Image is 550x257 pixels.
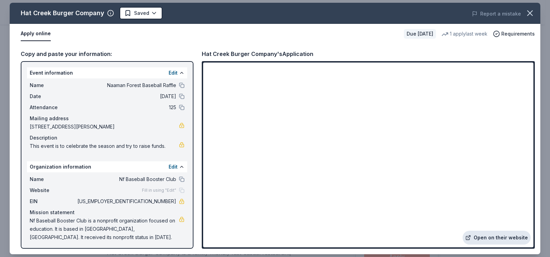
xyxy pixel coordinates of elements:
span: [STREET_ADDRESS][PERSON_NAME] [30,123,179,131]
span: 125 [76,103,176,112]
button: Report a mistake [472,10,521,18]
span: Website [30,186,76,194]
div: Hat Creek Burger Company's Application [202,49,313,58]
button: Edit [169,69,178,77]
button: Saved [120,7,162,19]
div: Hat Creek Burger Company [21,8,104,19]
span: Attendance [30,103,76,112]
span: Name [30,81,76,89]
div: Mailing address [30,114,184,123]
div: Description [30,134,184,142]
div: Due [DATE] [404,29,436,39]
span: EIN [30,197,76,206]
div: Mission statement [30,208,184,217]
button: Edit [169,163,178,171]
div: Organization information [27,161,187,172]
div: Copy and paste your information: [21,49,193,58]
span: [DATE] [76,92,176,101]
button: Apply online [21,27,51,41]
span: Saved [134,9,149,17]
span: Date [30,92,76,101]
span: Requirements [501,30,535,38]
a: Open on their website [463,231,531,245]
span: Nf Baseball Booster Club is a nonprofit organization focused on education. It is based in [GEOGRA... [30,217,179,241]
span: Fill in using "Edit" [142,188,176,193]
span: Nf Baseball Booster Club [76,175,176,183]
span: Naaman Forest Baseball Raffle [76,81,176,89]
button: Requirements [493,30,535,38]
span: Name [30,175,76,183]
span: [US_EMPLOYER_IDENTIFICATION_NUMBER] [76,197,176,206]
span: This event is to celebrate the season and try to raise funds. [30,142,179,150]
div: Event information [27,67,187,78]
div: 1 apply last week [442,30,487,38]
